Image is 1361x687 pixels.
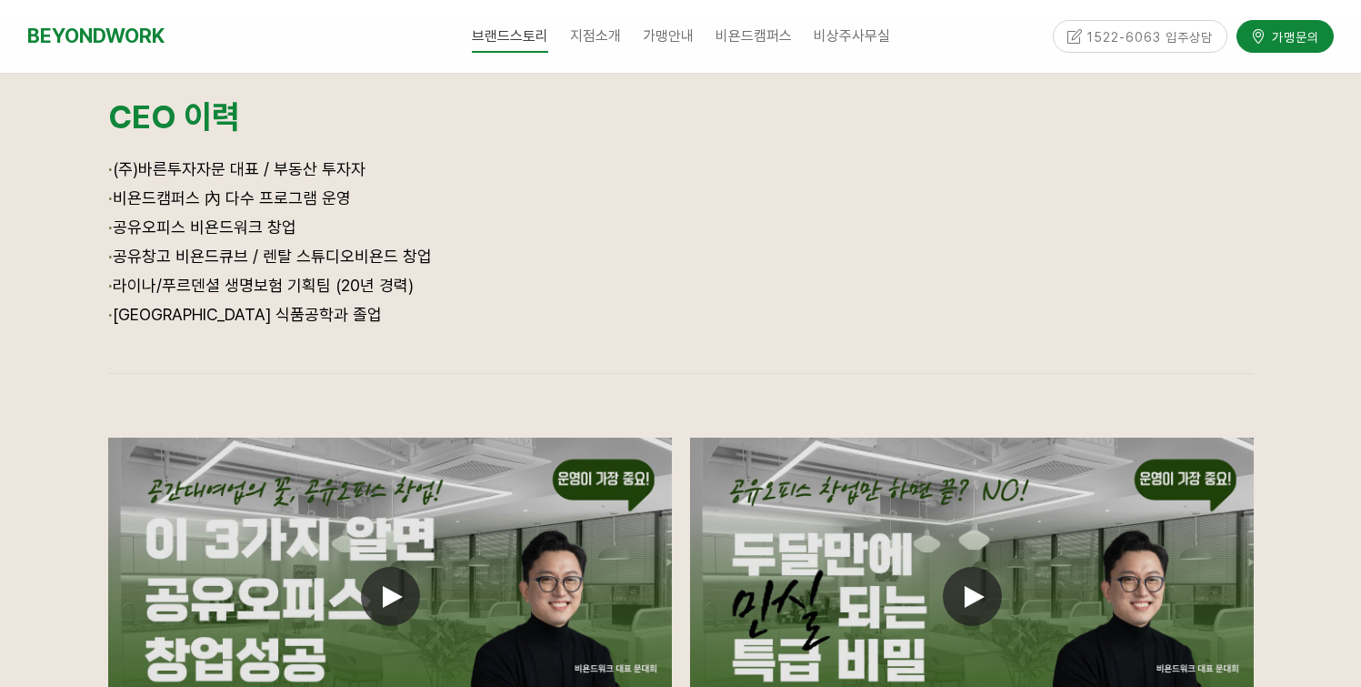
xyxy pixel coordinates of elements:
span: 지점소개 [570,27,621,45]
a: 가맹안내 [632,14,705,59]
span: 비욘드캠퍼스 [716,27,792,45]
span: 라이나/푸르덴셜 생명보험 기획팀 (20년 경력) [108,276,414,295]
span: · [108,188,113,207]
a: BEYONDWORK [27,19,165,53]
a: 지점소개 [559,14,632,59]
span: 가맹문의 [1266,24,1319,42]
strong: · [108,247,113,266]
span: (주)바른투자자문 대표 / 부동산 투자자 [113,159,365,178]
span: 공유창고 비욘드큐브 / 렌탈 스튜디오비욘드 창업 [108,247,432,266]
span: 공유오피스 비욘드워크 창업 [108,217,296,237]
a: 브랜드스토리 [461,14,559,59]
strong: CEO 이력 [108,97,240,136]
a: 비욘드캠퍼스 [705,14,803,59]
strong: · [108,217,113,237]
a: 가맹문의 [1236,16,1334,48]
span: 비상주사무실 [814,27,890,45]
span: · [108,159,113,178]
span: 비욘드캠퍼스 內 다수 프로그램 운영 [108,188,351,207]
span: 가맹안내 [643,27,694,45]
span: · [108,276,113,295]
span: [GEOGRAPHIC_DATA] 식품공학과 졸업 [108,305,382,324]
span: · [108,305,113,324]
span: 브랜드스토리 [472,21,548,53]
a: 비상주사무실 [803,14,901,59]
